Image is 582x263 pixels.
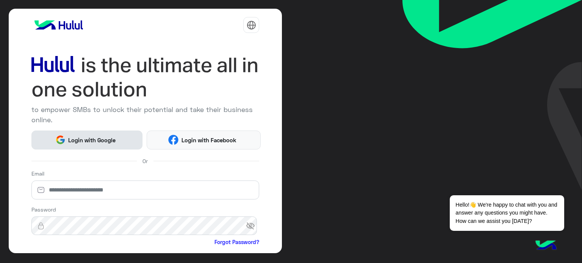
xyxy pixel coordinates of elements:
[246,219,260,233] span: visibility_off
[31,186,50,194] img: email
[450,195,564,231] span: Hello!👋 We're happy to chat with you and answer any questions you might have. How can we assist y...
[31,205,56,213] label: Password
[533,233,559,259] img: hulul-logo.png
[31,17,86,33] img: logo
[147,131,261,149] button: Login with Facebook
[31,131,142,149] button: Login with Google
[55,135,66,145] img: Google
[66,136,119,145] span: Login with Google
[214,238,259,246] a: Forgot Password?
[31,104,260,125] p: to empower SMBs to unlock their potential and take their business online.
[31,170,44,177] label: Email
[31,222,50,230] img: lock
[168,135,178,145] img: Facebook
[247,20,256,30] img: tab
[142,157,148,165] span: Or
[178,136,239,145] span: Login with Facebook
[31,53,260,102] img: hululLoginTitle_EN.svg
